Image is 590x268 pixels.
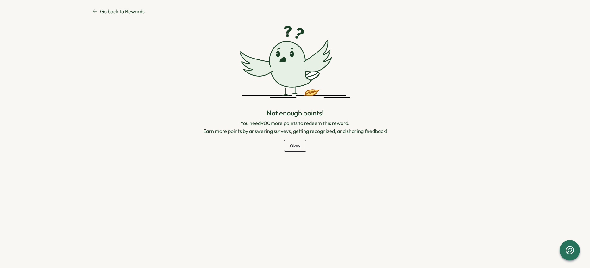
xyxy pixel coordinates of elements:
[100,8,145,16] span: Go back to Rewards
[203,108,387,118] p: Not enough points!
[290,140,300,151] span: Okay
[92,8,498,16] a: Go back to Rewards
[284,140,306,152] button: Okay
[203,119,387,135] p: You need 900 more points to redeem this reward. Earn more points by answering surveys, getting re...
